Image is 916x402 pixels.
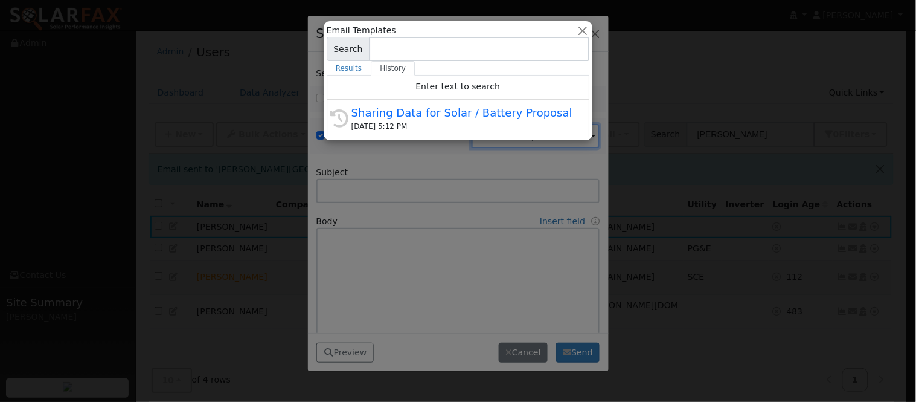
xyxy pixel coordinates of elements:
[327,37,370,61] span: Search
[327,24,396,37] span: Email Templates
[416,82,501,91] span: Enter text to search
[351,105,575,121] div: Sharing Data for Solar / Battery Proposal
[330,109,348,128] i: History
[371,61,415,76] a: History
[351,121,575,132] div: [DATE] 5:12 PM
[327,61,371,76] a: Results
